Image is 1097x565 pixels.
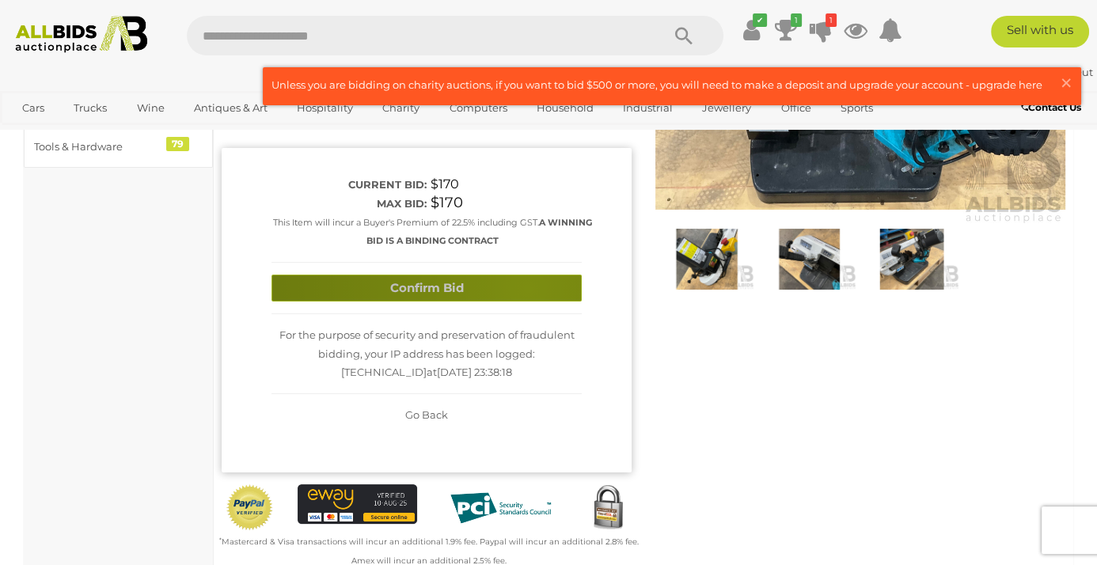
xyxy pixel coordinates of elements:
[644,16,723,55] button: Search
[1021,101,1081,113] b: Contact Us
[63,95,117,121] a: Trucks
[791,13,802,27] i: 1
[830,95,883,121] a: Sports
[584,484,632,533] img: Secured by Rapid SSL
[34,138,165,156] div: Tools & Hardware
[441,484,560,532] img: PCI DSS compliant
[24,126,213,168] a: Tools & Hardware 79
[826,13,837,27] i: 1
[184,95,278,121] a: Antiques & Art
[692,95,761,121] a: Jewellery
[271,195,427,213] div: Max bid:
[12,121,145,147] a: [GEOGRAPHIC_DATA]
[166,137,189,151] div: 79
[739,16,763,44] a: ✔
[437,366,512,378] span: [DATE] 23:38:18
[774,16,798,44] a: 1
[431,176,459,191] span: $170
[226,484,274,531] img: Official PayPal Seal
[271,176,427,194] div: Current bid:
[271,275,582,302] button: Confirm Bid
[753,13,767,27] i: ✔
[12,95,55,121] a: Cars
[271,314,582,394] div: For the purpose of security and preservation of fraudulent bidding, your IP address has been logg...
[809,16,833,44] a: 1
[991,16,1089,47] a: Sell with us
[219,537,639,565] small: Mastercard & Visa transactions will incur an additional 1.9% fee. Paypal will incur an additional...
[273,217,592,246] small: This Item will incur a Buyer's Premium of 22.5% including GST.
[439,95,518,121] a: Computers
[762,229,857,290] img: ITM 120mm X120mm Capacity Bandsaw
[937,66,1039,78] strong: [PERSON_NAME]
[431,194,463,211] span: $170
[372,95,430,121] a: Charity
[405,408,448,421] span: Go Back
[613,95,683,121] a: Industrial
[1042,66,1045,78] span: |
[937,66,1042,78] a: [PERSON_NAME]
[1021,99,1085,116] a: Contact Us
[8,16,154,53] img: Allbids.com.au
[1047,66,1093,78] a: Sign Out
[771,95,822,121] a: Office
[298,484,417,524] img: eWAY Payment Gateway
[659,229,754,290] img: ITM 120mm X120mm Capacity Bandsaw
[287,95,363,121] a: Hospitality
[526,95,604,121] a: Household
[864,229,959,290] img: ITM 120mm X120mm Capacity Bandsaw
[127,95,175,121] a: Wine
[341,366,427,378] span: [TECHNICAL_ID]
[1059,67,1073,98] span: ×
